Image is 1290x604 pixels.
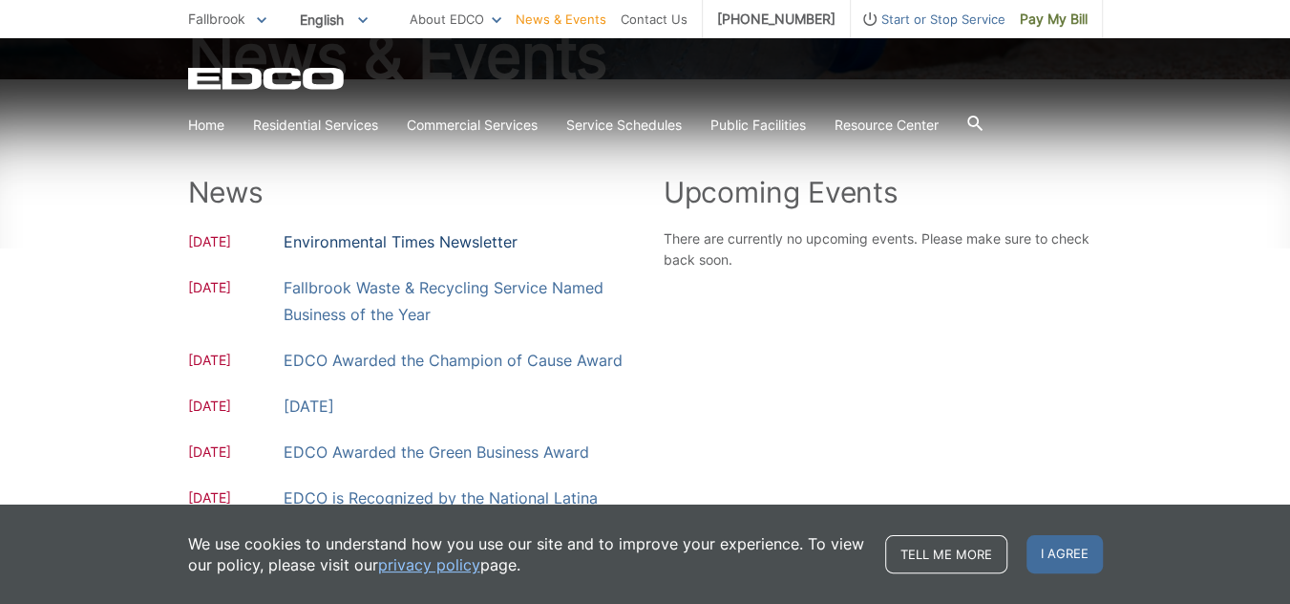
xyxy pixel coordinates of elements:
[188,442,284,465] span: [DATE]
[566,115,682,136] a: Service Schedules
[188,277,284,328] span: [DATE]
[378,554,480,575] a: privacy policy
[1020,9,1088,30] span: Pay My Bill
[188,67,347,90] a: EDCD logo. Return to the homepage.
[516,9,606,30] a: News & Events
[188,175,627,209] h2: News
[284,485,627,565] a: EDCO is Recognized by the National Latina Business Women Association-[GEOGRAPHIC_DATA]
[188,11,245,27] span: Fallbrook
[285,4,382,35] span: English
[835,115,939,136] a: Resource Center
[188,350,284,374] span: [DATE]
[188,115,224,136] a: Home
[284,393,334,420] a: [DATE]
[284,347,623,374] a: EDCO Awarded the Champion of Cause Award
[710,115,806,136] a: Public Facilities
[410,9,501,30] a: About EDCO
[407,115,538,136] a: Commercial Services
[284,274,627,328] a: Fallbrook Waste & Recycling Service Named Business of the Year
[1026,535,1103,573] span: I agree
[284,439,589,465] a: EDCO Awarded the Green Business Award
[664,175,1103,209] h2: Upcoming Events
[885,535,1007,573] a: Tell me more
[188,396,284,420] span: [DATE]
[621,9,687,30] a: Contact Us
[188,231,284,255] span: [DATE]
[284,228,518,255] a: Environmental Times Newsletter
[664,228,1103,270] p: There are currently no upcoming events. Please make sure to check back soon.
[188,533,866,575] p: We use cookies to understand how you use our site and to improve your experience. To view our pol...
[253,115,378,136] a: Residential Services
[188,487,284,565] span: [DATE]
